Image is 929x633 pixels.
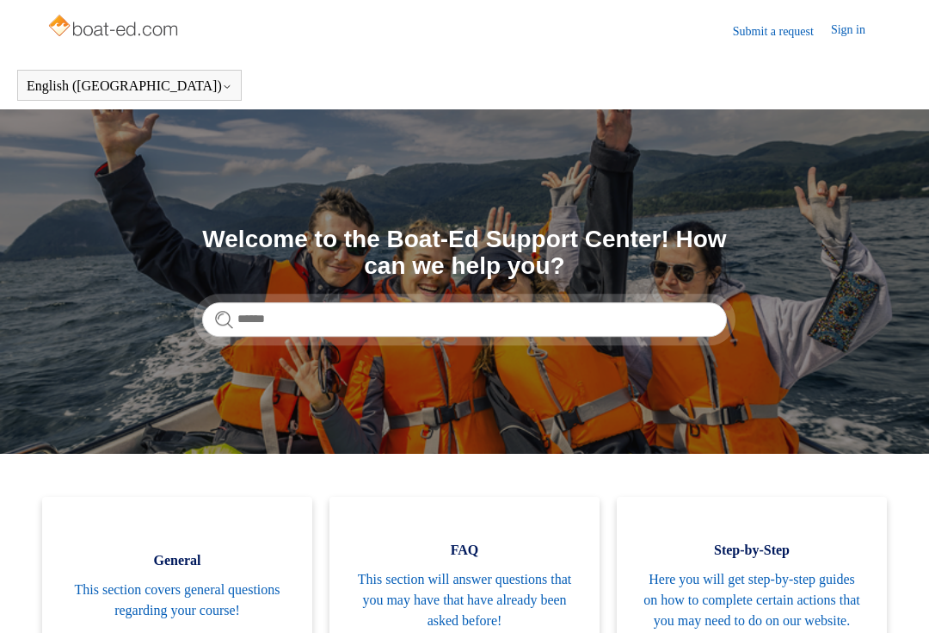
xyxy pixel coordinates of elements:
[202,227,727,280] h1: Welcome to the Boat-Ed Support Center! How can we help you?
[68,550,286,571] span: General
[643,540,861,561] span: Step-by-Step
[355,540,574,561] span: FAQ
[355,569,574,631] span: This section will answer questions that you may have that have already been asked before!
[46,10,183,45] img: Boat-Ed Help Center home page
[831,21,883,41] a: Sign in
[643,569,861,631] span: Here you will get step-by-step guides on how to complete certain actions that you may need to do ...
[733,22,831,40] a: Submit a request
[27,78,232,94] button: English ([GEOGRAPHIC_DATA])
[68,580,286,621] span: This section covers general questions regarding your course!
[202,302,727,337] input: Search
